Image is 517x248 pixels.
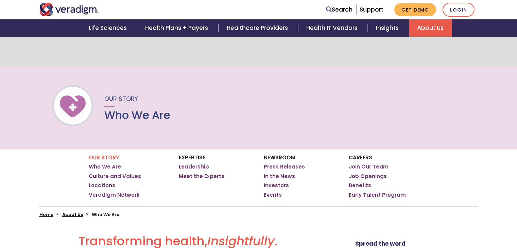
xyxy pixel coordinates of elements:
[349,163,389,170] a: Join Our Team
[219,19,298,37] a: Healthcare Providers
[349,192,406,198] a: Early Talent Program
[89,182,115,189] a: Locations
[394,3,436,16] a: Get Demo
[298,19,368,37] a: Health IT Vendors
[179,163,209,170] a: Leadership
[264,192,282,198] a: Events
[264,182,289,189] a: Investors
[264,173,295,180] a: In the News
[443,3,475,17] a: Login
[349,173,387,180] a: Job Openings
[81,19,137,37] a: Life Sciences
[360,5,383,14] a: Support
[368,19,409,37] a: Insights
[137,19,218,37] a: Health Plans + Payers
[409,19,452,37] a: About Us
[39,3,99,16] img: Veradigm logo
[104,109,170,122] h1: Who We Are
[39,211,53,218] a: Home
[326,5,352,14] a: Search
[179,173,224,180] a: Meet the Experts
[89,173,141,180] a: Culture and Values
[349,182,371,189] a: Benefits
[89,192,140,198] a: Veradigm Network
[89,163,121,170] a: Who We Are
[104,94,138,103] span: Our Story
[355,240,406,248] strong: Spread the word
[62,211,83,218] a: About Us
[264,163,305,170] a: Press Releases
